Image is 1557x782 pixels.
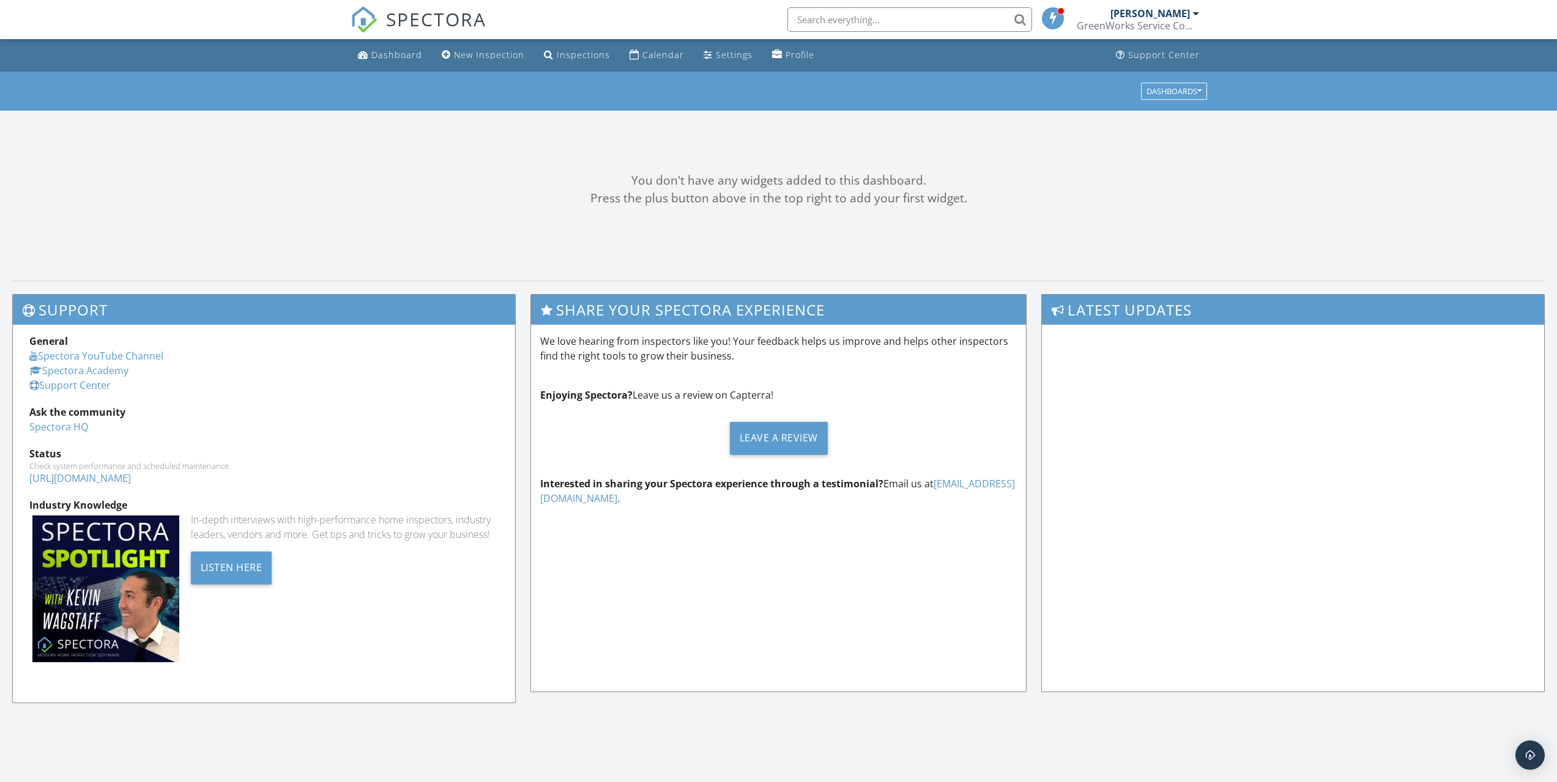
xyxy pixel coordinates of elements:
[539,44,615,67] a: Inspections
[32,515,179,662] img: Spectoraspolightmain
[540,334,1017,363] p: We love hearing from inspectors like you! Your feedback helps us improve and helps other inspecto...
[786,49,814,61] div: Profile
[351,6,377,33] img: The Best Home Inspection Software - Spectora
[29,364,128,377] a: Spectora Academy
[12,172,1545,190] div: You don't have any widgets added to this dashboard.
[1515,740,1545,770] div: Open Intercom Messenger
[716,49,752,61] div: Settings
[531,295,1026,325] h3: Share Your Spectora Experience
[191,560,272,574] a: Listen Here
[191,551,272,585] div: Listen Here
[12,190,1545,207] div: Press the plus button above in the top right to add your first widget.
[540,388,1017,402] p: Leave us a review on Capterra!
[540,477,883,490] strong: Interested in sharing your Spectora experience through a testimonial?
[540,476,1017,506] p: Email us at .
[191,512,499,542] div: In-depth interviews with high-performance home inspectors, industry leaders, vendors and more. Ge...
[699,44,757,67] a: Settings
[351,17,486,42] a: SPECTORA
[540,388,633,402] strong: Enjoying Spectora?
[557,49,610,61] div: Inspections
[29,378,111,392] a: Support Center
[1077,20,1199,32] div: GreenWorks Service Company
[1042,295,1544,325] h3: Latest Updates
[642,49,684,61] div: Calendar
[13,295,515,325] h3: Support
[29,349,163,363] a: Spectora YouTube Channel
[386,6,486,32] span: SPECTORA
[1141,83,1207,100] button: Dashboards
[29,420,88,433] a: Spectora HQ
[29,405,499,419] div: Ask the community
[787,7,1032,32] input: Search everything...
[1111,44,1205,67] a: Support Center
[353,44,427,67] a: Dashboard
[1146,87,1202,95] div: Dashboards
[730,422,828,455] div: Leave a Review
[1128,49,1200,61] div: Support Center
[29,471,131,485] a: [URL][DOMAIN_NAME]
[29,498,499,512] div: Industry Knowledge
[540,412,1017,464] a: Leave a Review
[1110,7,1190,20] div: [PERSON_NAME]
[540,477,1015,505] a: [EMAIL_ADDRESS][DOMAIN_NAME]
[454,49,524,61] div: New Inspection
[625,44,689,67] a: Calendar
[29,446,499,461] div: Status
[437,44,529,67] a: New Inspection
[767,44,819,67] a: Profile
[29,461,499,471] div: Check system performance and scheduled maintenance.
[29,334,68,348] strong: General
[371,49,422,61] div: Dashboard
